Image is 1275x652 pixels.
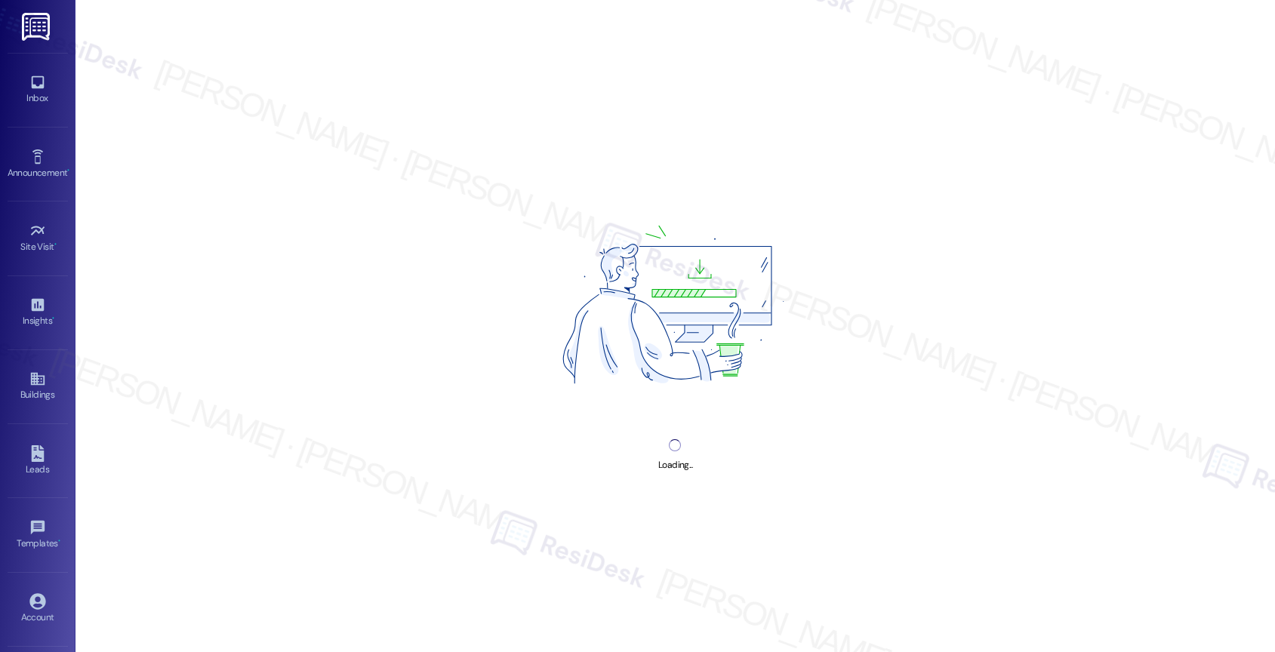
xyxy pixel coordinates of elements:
a: Templates • [8,515,68,555]
a: Insights • [8,292,68,333]
img: ResiDesk Logo [22,13,53,41]
span: • [67,165,69,176]
a: Buildings [8,366,68,407]
span: • [58,536,60,546]
a: Leads [8,441,68,481]
a: Account [8,589,68,629]
a: Inbox [8,69,68,110]
span: • [54,239,57,250]
div: Loading... [658,457,692,473]
span: • [52,313,54,324]
a: Site Visit • [8,218,68,259]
